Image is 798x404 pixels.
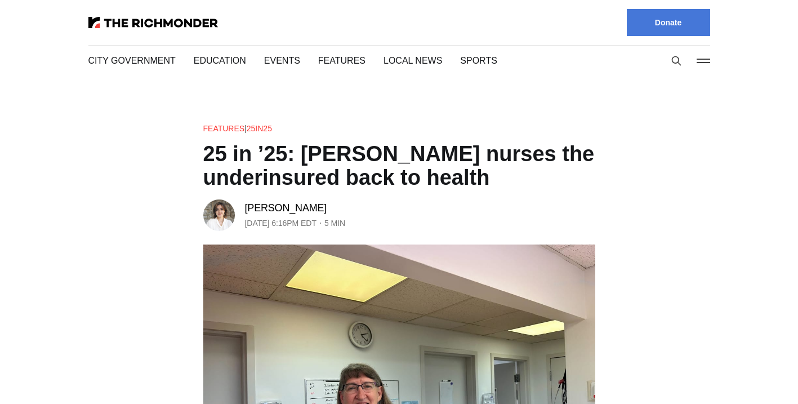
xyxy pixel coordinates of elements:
[460,56,497,65] a: Sports
[702,349,798,404] iframe: portal-trigger
[318,56,365,65] a: Features
[264,56,300,65] a: Events
[203,124,245,133] a: Features
[668,52,685,69] button: Search this site
[245,201,327,215] a: [PERSON_NAME]
[88,17,218,28] img: The Richmonder
[245,216,316,230] time: [DATE] 6:16PM EDT
[203,142,595,189] h1: 25 in ’25: [PERSON_NAME] nurses the underinsured back to health
[247,124,272,133] a: 25in25
[627,9,710,36] a: Donate
[194,56,246,65] a: Education
[203,122,272,135] div: |
[324,216,345,230] span: 5 min
[203,199,235,231] img: Eleanor Shaw
[384,56,442,65] a: Local News
[88,56,176,65] a: City Government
